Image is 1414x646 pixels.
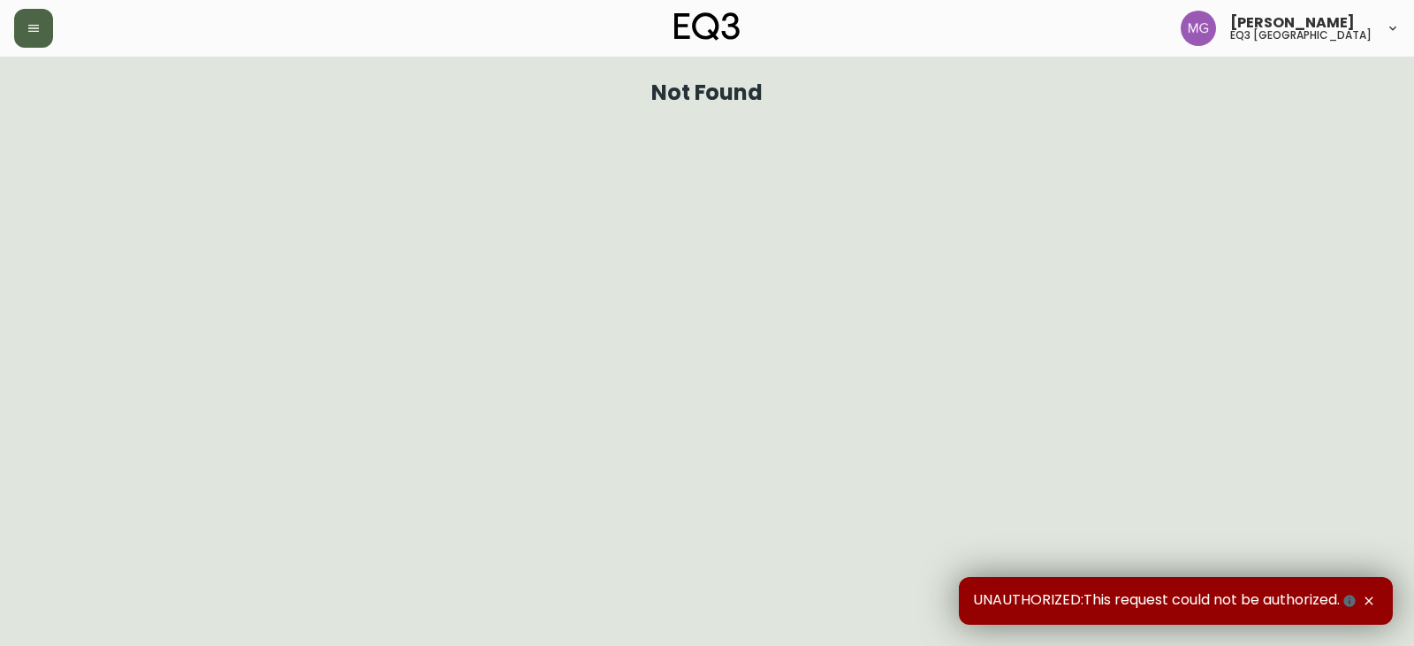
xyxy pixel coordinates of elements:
img: logo [674,12,740,41]
h5: eq3 [GEOGRAPHIC_DATA] [1230,30,1372,41]
span: [PERSON_NAME] [1230,16,1355,30]
img: de8837be2a95cd31bb7c9ae23fe16153 [1181,11,1216,46]
h1: Not Found [651,85,764,101]
span: UNAUTHORIZED:This request could not be authorized. [973,591,1359,611]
